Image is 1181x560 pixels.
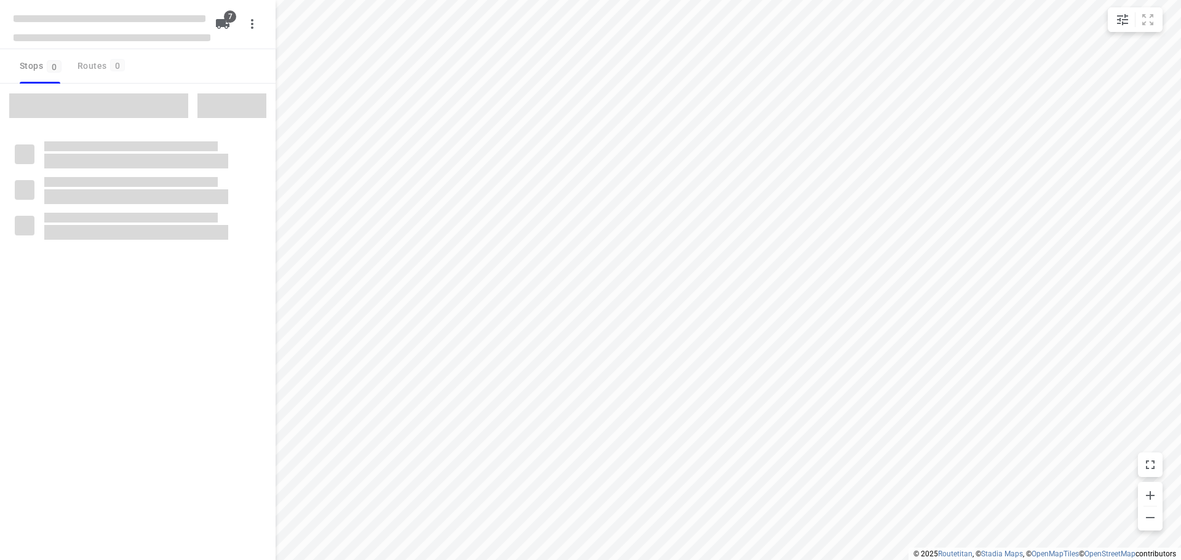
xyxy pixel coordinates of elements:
[913,550,1176,558] li: © 2025 , © , © © contributors
[938,550,972,558] a: Routetitan
[981,550,1023,558] a: Stadia Maps
[1084,550,1135,558] a: OpenStreetMap
[1032,550,1079,558] a: OpenMapTiles
[1110,7,1135,32] button: Map settings
[1108,7,1163,32] div: small contained button group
